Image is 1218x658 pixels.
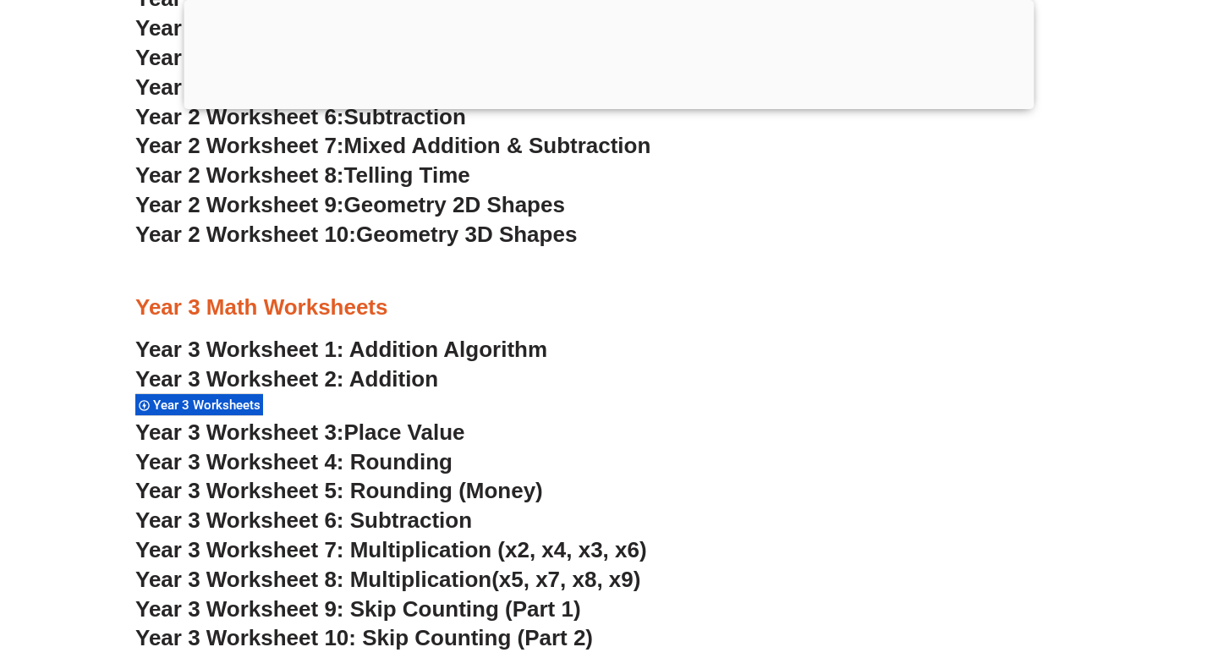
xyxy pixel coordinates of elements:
a: Year 3 Worksheet 6: Subtraction [135,507,472,533]
a: Year 2 Worksheet 10:Geometry 3D Shapes [135,222,577,247]
h3: Year 3 Math Worksheets [135,293,1083,322]
a: Year 3 Worksheet 5: Rounding (Money) [135,478,543,503]
a: Year 2 Worksheet 7:Mixed Addition & Subtraction [135,133,650,158]
a: Year 2 Worksheet 9:Geometry 2D Shapes [135,192,565,217]
a: Year 2 Worksheet 3:Rounding [135,15,447,41]
span: Year 2 Worksheet 5: [135,74,344,100]
a: Year 3 Worksheet 10: Skip Counting (Part 2) [135,625,593,650]
iframe: Chat Widget [928,467,1218,658]
span: Mixed Addition & Subtraction [344,133,651,158]
span: Year 2 Worksheet 10: [135,222,356,247]
a: Year 2 Worksheet 6:Subtraction [135,104,466,129]
span: (x5, x7, x8, x9) [491,567,640,592]
span: Year 2 Worksheet 3: [135,15,344,41]
span: Year 3 Worksheet 3: [135,419,344,445]
a: Year 3 Worksheet 8: Multiplication(x5, x7, x8, x9) [135,567,640,592]
a: Year 2 Worksheet 4:Counting Money [135,45,516,70]
span: Year 3 Worksheets [153,398,266,413]
span: Telling Time [344,162,470,188]
a: Year 3 Worksheet 4: Rounding [135,449,453,474]
span: Place Value [344,419,465,445]
span: Year 2 Worksheet 6: [135,104,344,129]
a: Year 2 Worksheet 8:Telling Time [135,162,470,188]
span: Year 2 Worksheet 7: [135,133,344,158]
a: Year 3 Worksheet 7: Multiplication (x2, x4, x3, x6) [135,537,647,562]
span: Geometry 2D Shapes [344,192,565,217]
span: Year 2 Worksheet 8: [135,162,344,188]
a: Year 3 Worksheet 2: Addition [135,366,438,392]
span: Subtraction [344,104,466,129]
a: Year 3 Worksheet 1: Addition Algorithm [135,337,547,362]
a: Year 3 Worksheet 9: Skip Counting (Part 1) [135,596,581,622]
span: Year 2 Worksheet 4: [135,45,344,70]
span: Geometry 3D Shapes [356,222,577,247]
a: Year 2 Worksheet 5:Addition [135,74,433,100]
a: Year 3 Worksheet 3:Place Value [135,419,465,445]
div: Year 3 Worksheets [135,393,263,416]
span: Year 3 Worksheet 8: Multiplication [135,567,491,592]
span: Year 2 Worksheet 9: [135,192,344,217]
